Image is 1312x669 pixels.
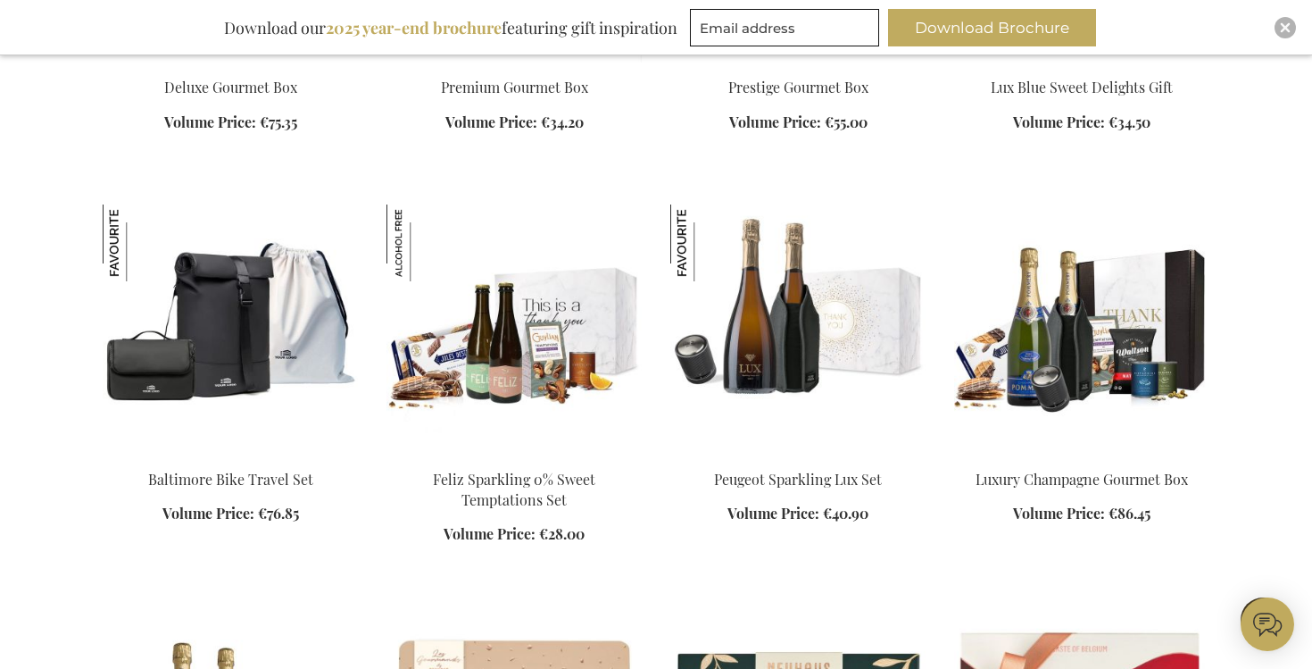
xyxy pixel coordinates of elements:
[162,504,299,524] a: Volume Price: €76.85
[1275,17,1296,38] div: Close
[1013,113,1150,133] a: Volume Price: €34.50
[1013,113,1105,131] span: Volume Price:
[690,9,884,52] form: marketing offers and promotions
[714,470,882,489] a: Peugeot Sparkling Lux Set
[991,78,1173,96] a: Lux Blue Sweet Delights Gift
[541,113,584,131] span: €34.20
[216,9,685,46] div: Download our featuring gift inspiration
[386,447,642,464] a: Feliz Sparkling 0% Sweet Temptations Set Feliz Sparkling 0% Sweet Temptations Set
[1109,113,1150,131] span: €34.50
[103,205,179,281] img: Baltimore Bike Travel Set
[164,113,256,131] span: Volume Price:
[954,55,1209,72] a: Lux Blue Sweet Delights Gift
[148,470,313,489] a: Baltimore Bike Travel Set
[444,524,536,543] span: Volume Price:
[729,113,821,131] span: Volume Price:
[326,17,502,38] b: 2025 year-end brochure
[976,470,1188,489] a: Luxury Champagne Gourmet Box
[729,113,868,133] a: Volume Price: €55.00
[386,205,463,281] img: Feliz Sparkling 0% Sweet Temptations Set
[670,205,747,281] img: Peugeot Sparkling Lux Set
[445,113,537,131] span: Volume Price:
[103,205,358,455] img: Baltimore Bike Travel Set
[728,78,868,96] a: Prestige Gourmet Box
[444,524,585,545] a: Volume Price: €28.00
[445,113,584,133] a: Volume Price: €34.20
[539,524,585,543] span: €28.00
[670,55,926,72] a: Prestige Gourmet Box
[727,504,868,524] a: Volume Price: €40.90
[258,504,299,523] span: €76.85
[386,55,642,72] a: Premium Gourmet Box
[1241,598,1294,651] iframe: belco-activator-frame
[1013,504,1105,523] span: Volume Price:
[103,55,358,72] a: ARCA-20055
[162,504,254,523] span: Volume Price:
[164,78,297,96] a: Deluxe Gourmet Box
[386,205,642,455] img: Feliz Sparkling 0% Sweet Temptations Set
[1280,22,1291,33] img: Close
[888,9,1096,46] button: Download Brochure
[441,78,588,96] a: Premium Gourmet Box
[260,113,297,131] span: €75.35
[690,9,879,46] input: Email address
[433,470,595,509] a: Feliz Sparkling 0% Sweet Temptations Set
[823,504,868,523] span: €40.90
[825,113,868,131] span: €55.00
[1013,504,1150,524] a: Volume Price: €86.45
[954,205,1209,455] img: Luxury Champagne Gourmet Box
[727,504,819,523] span: Volume Price:
[1109,504,1150,523] span: €86.45
[670,205,926,455] img: EB-PKT-PEUG-CHAM-LUX
[954,447,1209,464] a: Luxury Champagne Gourmet Box
[670,447,926,464] a: EB-PKT-PEUG-CHAM-LUX Peugeot Sparkling Lux Set
[103,447,358,464] a: Baltimore Bike Travel Set Baltimore Bike Travel Set
[164,113,297,133] a: Volume Price: €75.35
